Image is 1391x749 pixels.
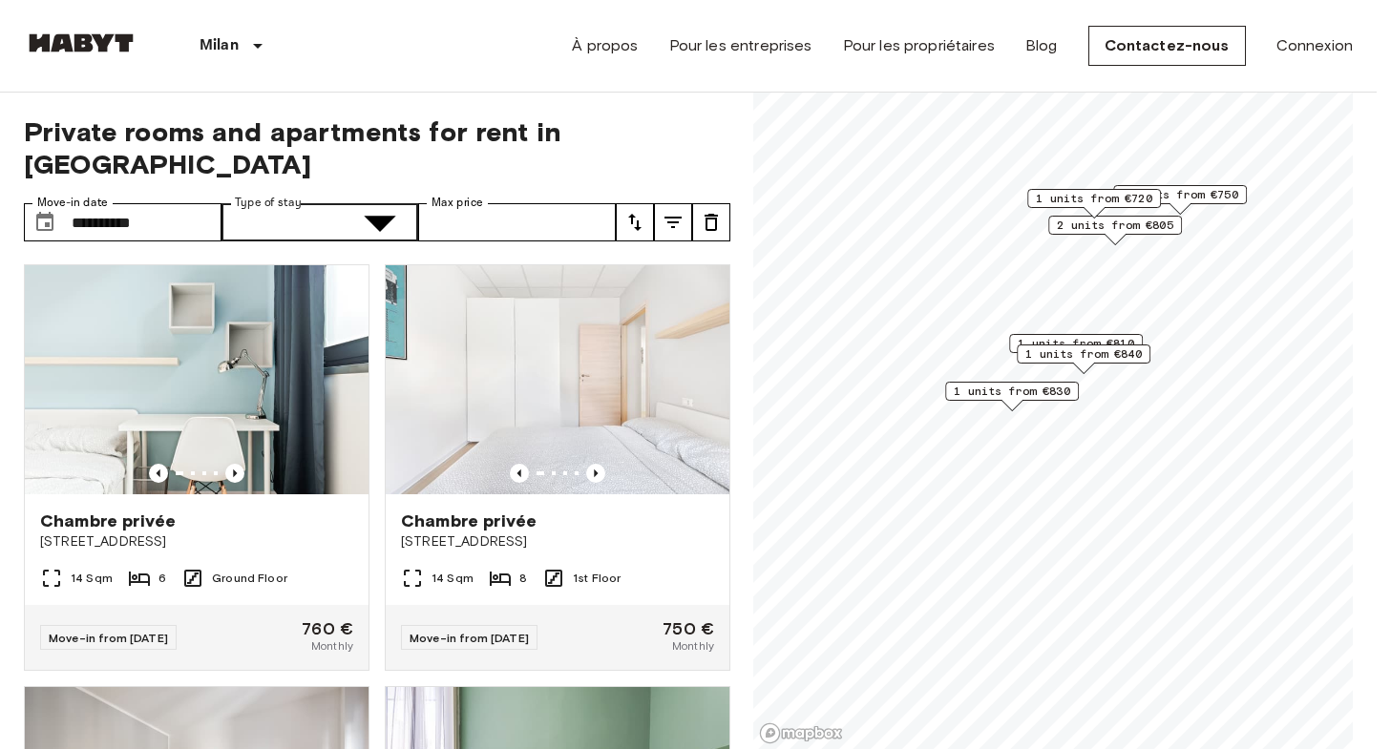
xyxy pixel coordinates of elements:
[572,34,638,57] a: À propos
[225,464,244,483] button: Previous image
[1276,34,1353,57] a: Connexion
[1027,189,1161,218] div: Map marker
[302,620,353,637] span: 760 €
[40,510,176,532] span: Chambre privée
[37,195,108,211] label: Move-in date
[1057,217,1173,234] span: 2 units from €805
[410,631,529,645] span: Move-in from [DATE]
[25,265,369,494] img: Marketing picture of unit IT-14-037-001-05H
[432,195,483,211] label: Max price
[1025,34,1058,57] a: Blog
[663,620,714,637] span: 750 €
[510,464,529,483] button: Previous image
[519,570,527,587] span: 8
[49,631,168,645] span: Move-in from [DATE]
[401,510,537,532] span: Chambre privée
[432,570,474,587] span: 14 Sqm
[586,464,605,483] button: Previous image
[945,382,1079,411] div: Map marker
[692,203,730,241] button: tune
[158,570,166,587] span: 6
[573,570,621,587] span: 1st Floor
[235,195,302,211] label: Type of stay
[654,203,692,241] button: tune
[1025,345,1142,363] span: 1 units from €840
[1088,26,1246,66] a: Contactez-nous
[616,203,654,241] button: tune
[149,464,168,483] button: Previous image
[40,532,353,551] span: [STREET_ADDRESS]
[1036,190,1152,207] span: 1 units from €720
[24,115,730,180] span: Private rooms and apartments for rent in [GEOGRAPHIC_DATA]
[386,265,729,494] img: Marketing picture of unit IT-14-037-003-08H
[26,203,64,241] button: Choose date, selected date is 1 Feb 2026
[1048,216,1182,245] div: Map marker
[1009,334,1143,364] div: Map marker
[212,570,287,587] span: Ground Floor
[401,532,714,551] span: [STREET_ADDRESS]
[71,570,113,587] span: 14 Sqm
[1018,335,1134,352] span: 1 units from €810
[1017,344,1150,374] div: Map marker
[759,722,843,744] a: Mapbox logo
[1122,186,1238,203] span: 2 units from €750
[1113,185,1247,215] div: Map marker
[669,34,812,57] a: Pour les entreprises
[954,383,1070,400] span: 1 units from €830
[843,34,995,57] a: Pour les propriétaires
[672,637,714,655] span: Monthly
[311,637,353,655] span: Monthly
[200,34,239,57] p: Milan
[24,33,138,52] img: Habyt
